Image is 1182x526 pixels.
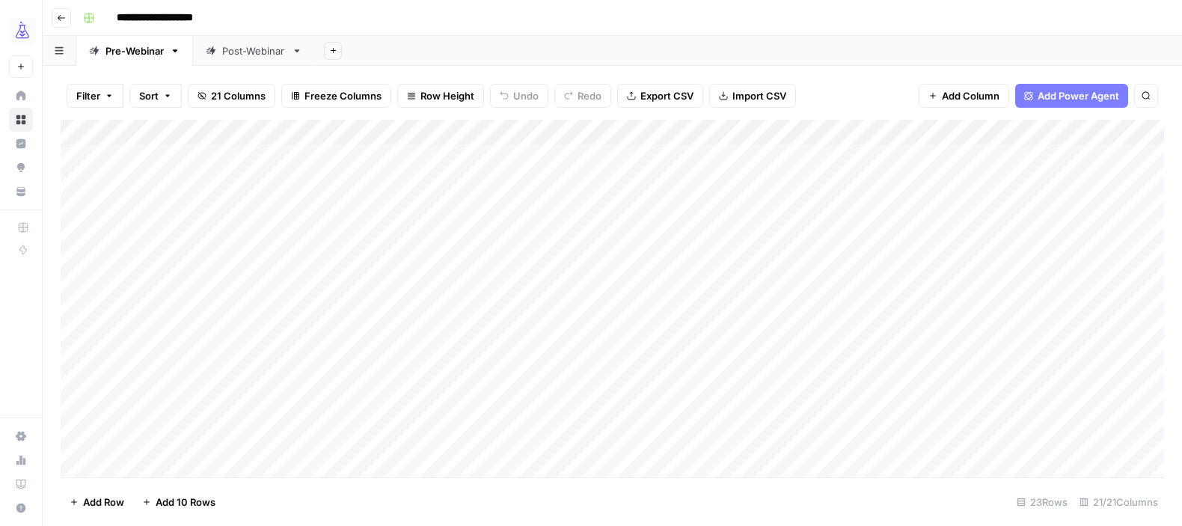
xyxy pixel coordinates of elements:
[490,84,548,108] button: Undo
[9,424,33,448] a: Settings
[1015,84,1128,108] button: Add Power Agent
[193,36,315,66] a: Post-Webinar
[139,88,159,103] span: Sort
[304,88,382,103] span: Freeze Columns
[709,84,796,108] button: Import CSV
[9,132,33,156] a: Insights
[732,88,786,103] span: Import CSV
[9,472,33,496] a: Learning Hub
[617,84,703,108] button: Export CSV
[9,108,33,132] a: Browse
[420,88,474,103] span: Row Height
[76,36,193,66] a: Pre-Webinar
[640,88,693,103] span: Export CSV
[156,495,215,510] span: Add 10 Rows
[942,88,999,103] span: Add Column
[1038,88,1119,103] span: Add Power Agent
[9,180,33,204] a: Your Data
[919,84,1009,108] button: Add Column
[83,495,124,510] span: Add Row
[9,84,33,108] a: Home
[9,12,33,49] button: Workspace: AirOps Growth
[397,84,484,108] button: Row Height
[9,156,33,180] a: Opportunities
[211,88,266,103] span: 21 Columns
[188,84,275,108] button: 21 Columns
[133,490,224,514] button: Add 10 Rows
[1074,490,1164,514] div: 21/21 Columns
[76,88,100,103] span: Filter
[222,43,286,58] div: Post-Webinar
[129,84,182,108] button: Sort
[1011,490,1074,514] div: 23 Rows
[9,496,33,520] button: Help + Support
[67,84,123,108] button: Filter
[578,88,601,103] span: Redo
[105,43,164,58] div: Pre-Webinar
[513,88,539,103] span: Undo
[554,84,611,108] button: Redo
[281,84,391,108] button: Freeze Columns
[9,17,36,44] img: AirOps Growth Logo
[9,448,33,472] a: Usage
[61,490,133,514] button: Add Row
